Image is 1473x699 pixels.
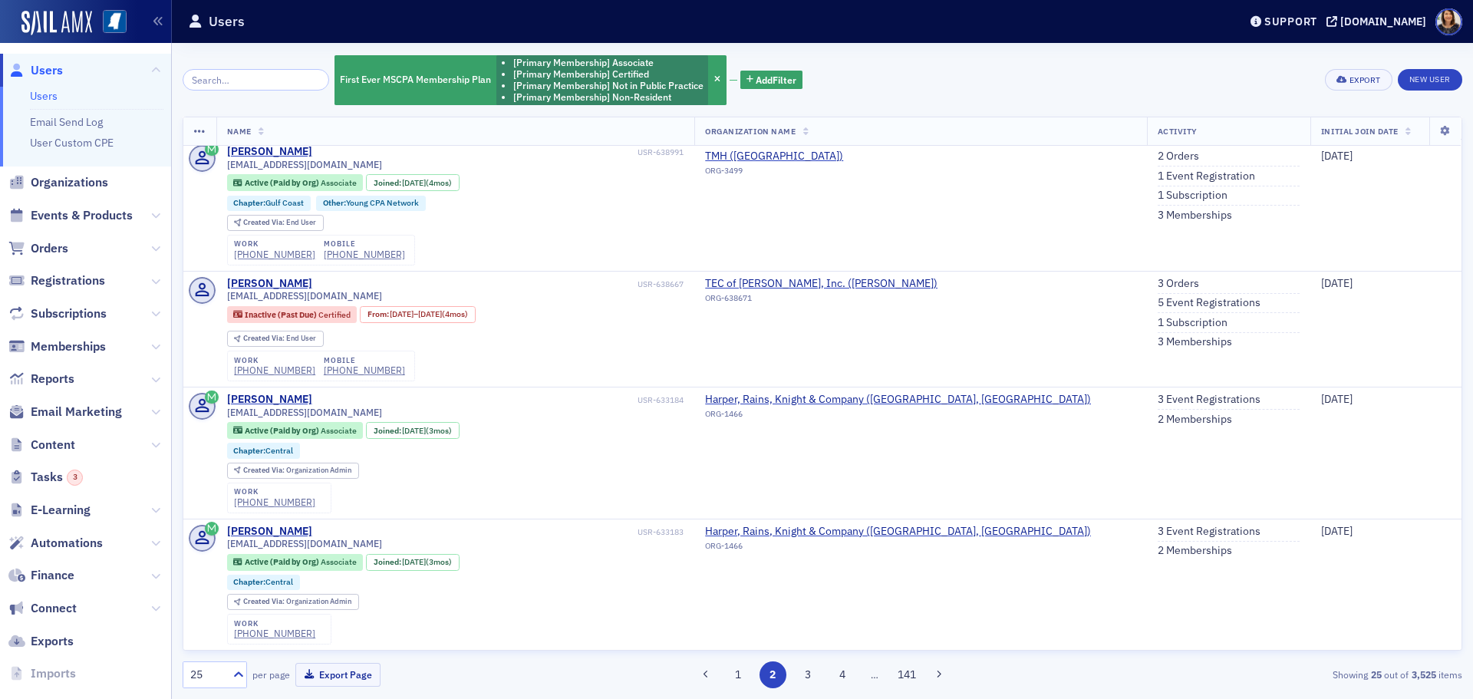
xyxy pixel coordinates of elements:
[227,126,252,137] span: Name
[402,177,426,188] span: [DATE]
[513,68,704,80] li: [Primary Membership] Certified
[513,57,704,68] li: [Primary Membership] Associate
[740,71,803,90] button: AddFilter
[402,426,452,436] div: (3mos)
[31,567,74,584] span: Finance
[1158,544,1232,558] a: 2 Memberships
[8,535,103,552] a: Automations
[227,290,382,302] span: [EMAIL_ADDRESS][DOMAIN_NAME]
[402,178,452,188] div: (4mos)
[234,239,315,249] div: work
[227,277,312,291] div: [PERSON_NAME]
[227,393,312,407] a: [PERSON_NAME]
[794,661,821,688] button: 3
[227,525,312,539] a: [PERSON_NAME]
[1409,668,1438,681] strong: 3,525
[92,10,127,36] a: View Homepage
[8,404,122,420] a: Email Marketing
[1340,15,1426,28] div: [DOMAIN_NAME]
[227,174,364,191] div: Active (Paid by Org): Active (Paid by Org): Associate
[8,633,74,650] a: Exports
[233,445,265,456] span: Chapter :
[8,338,106,355] a: Memberships
[864,668,885,681] span: …
[1325,69,1392,91] button: Export
[227,145,312,159] a: [PERSON_NAME]
[243,465,286,475] span: Created Via :
[705,277,938,291] span: TEC of Jackson, Inc. (Jackson)
[31,272,105,289] span: Registrations
[705,393,1091,407] a: Harper, Rains, Knight & Company ([GEOGRAPHIC_DATA], [GEOGRAPHIC_DATA])
[1321,126,1399,137] span: Initial Join Date
[374,178,403,188] span: Joined :
[366,422,460,439] div: Joined: 2025-07-01 00:00:00
[1158,277,1199,291] a: 3 Orders
[227,443,301,458] div: Chapter:
[31,338,106,355] span: Memberships
[227,407,382,418] span: [EMAIL_ADDRESS][DOMAIN_NAME]
[340,73,491,85] span: First Ever MSCPA Membership Plan
[227,422,364,439] div: Active (Paid by Org): Active (Paid by Org): Associate
[234,487,315,496] div: work
[315,527,684,537] div: USR-633183
[21,11,92,35] img: SailAMX
[233,577,293,587] a: Chapter:Central
[513,80,704,91] li: [Primary Membership] Not in Public Practice
[402,425,426,436] span: [DATE]
[318,309,351,320] span: Certified
[366,174,460,191] div: Joined: 2025-05-19 00:00:00
[31,371,74,387] span: Reports
[705,293,938,308] div: ORG-638671
[1321,524,1353,538] span: [DATE]
[705,277,938,291] a: TEC of [PERSON_NAME], Inc. ([PERSON_NAME])
[234,356,315,365] div: work
[234,628,315,639] a: [PHONE_NUMBER]
[390,309,468,319] div: – (4mos)
[31,535,103,552] span: Automations
[67,470,83,486] div: 3
[321,425,357,436] span: Associate
[234,364,315,376] div: [PHONE_NUMBER]
[1264,15,1317,28] div: Support
[8,600,77,617] a: Connect
[252,668,290,681] label: per page
[295,663,381,687] button: Export Page
[227,463,359,479] div: Created Via: Organization Admin
[245,177,321,188] span: Active (Paid by Org)
[31,305,107,322] span: Subscriptions
[234,496,315,508] a: [PHONE_NUMBER]
[1158,209,1232,223] a: 3 Memberships
[705,150,845,163] a: TMH ([GEOGRAPHIC_DATA])
[31,240,68,257] span: Orders
[323,198,419,208] a: Other:Young CPA Network
[1368,668,1384,681] strong: 25
[8,665,76,682] a: Imports
[1158,316,1227,330] a: 1 Subscription
[30,89,58,103] a: Users
[31,437,75,453] span: Content
[324,364,405,376] div: [PHONE_NUMBER]
[8,469,83,486] a: Tasks3
[8,437,75,453] a: Content
[8,62,63,79] a: Users
[1321,276,1353,290] span: [DATE]
[30,136,114,150] a: User Custom CPE
[233,309,350,319] a: Inactive (Past Due) Certified
[245,556,321,567] span: Active (Paid by Org)
[233,178,356,188] a: Active (Paid by Org) Associate
[8,567,74,584] a: Finance
[323,197,346,208] span: Other :
[705,126,796,137] span: Organization Name
[829,661,856,688] button: 4
[705,409,1091,424] div: ORG-1466
[324,249,405,260] a: [PHONE_NUMBER]
[1158,335,1232,349] a: 3 Memberships
[245,309,318,320] span: Inactive (Past Due)
[233,576,265,587] span: Chapter :
[209,12,245,31] h1: Users
[1326,16,1432,27] button: [DOMAIN_NAME]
